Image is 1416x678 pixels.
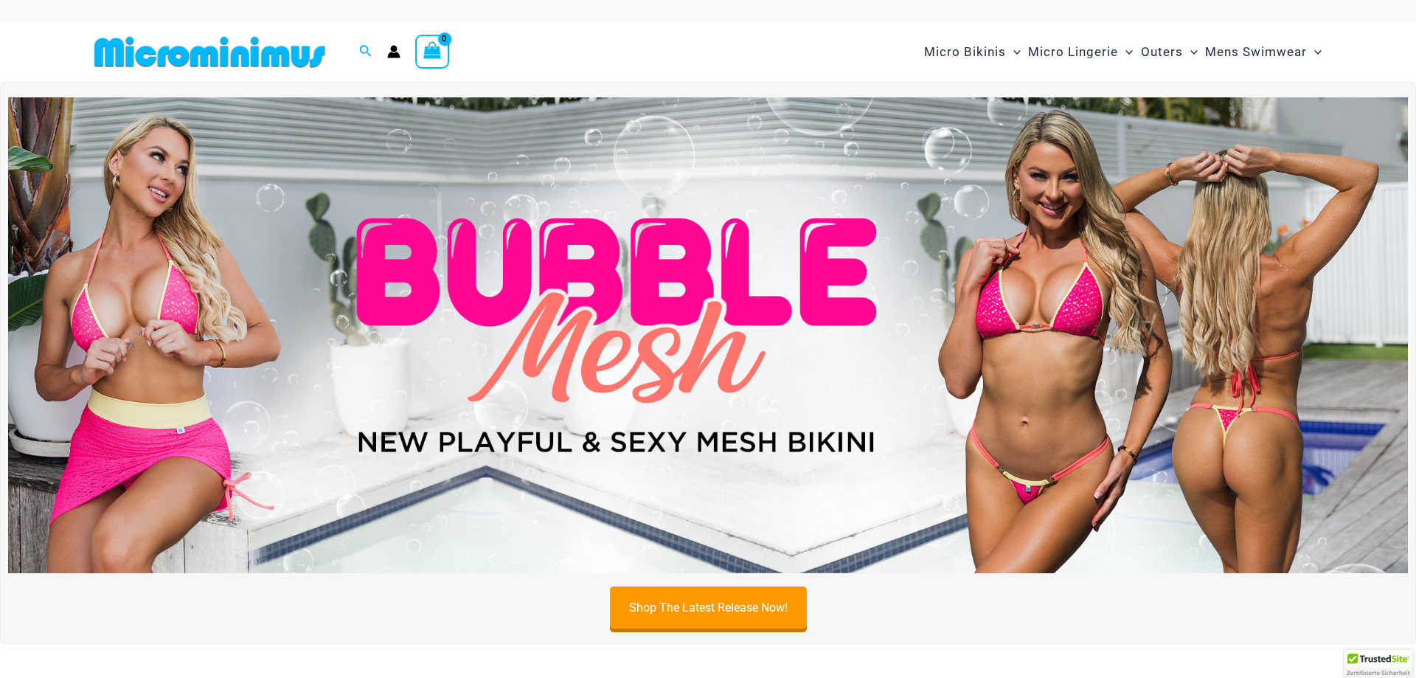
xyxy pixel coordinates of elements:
a: Micro LingerieMenu ToggleMenu Toggle [1024,30,1136,75]
a: Micro BikinisMenu ToggleMenu Toggle [920,30,1024,75]
span: Menu Toggle [1006,33,1021,71]
span: Micro Bikinis [924,33,1006,71]
span: Menu Toggle [1307,33,1322,71]
a: View Shopping Cart, empty [415,35,449,69]
a: Account icon link [387,45,400,58]
div: TrustedSite Certified [1344,650,1412,678]
a: Search icon link [359,43,372,61]
a: OutersMenu ToggleMenu Toggle [1137,30,1201,75]
a: Shop The Latest Release Now! [610,587,807,629]
nav: Site Navigation [918,27,1327,77]
span: Micro Lingerie [1028,33,1118,71]
img: Bubble Mesh Highlight Pink [8,97,1408,573]
span: Menu Toggle [1183,33,1198,71]
img: MM SHOP LOGO FLAT [88,35,331,69]
span: Outers [1141,33,1183,71]
a: Mens SwimwearMenu ToggleMenu Toggle [1201,30,1325,75]
span: Menu Toggle [1118,33,1133,71]
span: Mens Swimwear [1205,33,1307,71]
